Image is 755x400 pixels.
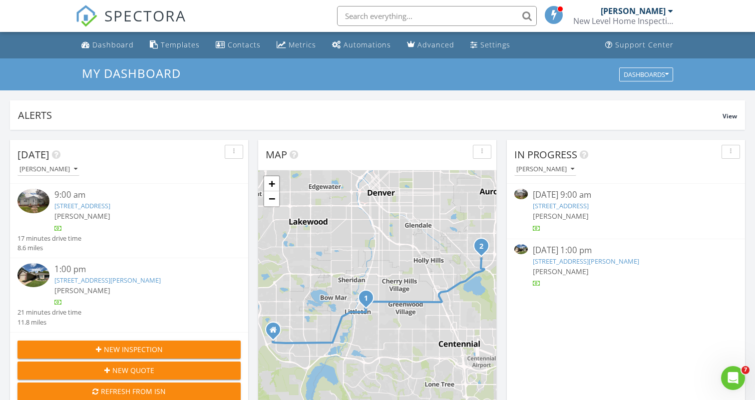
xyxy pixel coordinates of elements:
div: [PERSON_NAME] [516,166,574,173]
img: 9371788%2Fcover_photos%2FpegwmPkFMvbXtRCmPdqR%2Fsmall.jpg [17,189,49,213]
a: Zoom out [264,191,279,206]
a: Zoom in [264,176,279,191]
a: Metrics [273,36,320,54]
a: Support Center [601,36,678,54]
div: 11.8 miles [17,318,81,327]
button: New Quote [17,362,241,380]
i: 1 [364,295,368,302]
i: 2 [479,243,483,250]
iframe: Intercom live chat [721,366,745,390]
a: [STREET_ADDRESS] [54,201,110,210]
a: Settings [466,36,514,54]
div: 21 minutes drive time [17,308,81,317]
span: [PERSON_NAME] [54,211,110,221]
span: SPECTORA [104,5,186,26]
a: SPECTORA [75,13,186,34]
a: Advanced [403,36,458,54]
div: Alerts [18,108,723,122]
span: New Quote [112,365,154,376]
span: [DATE] [17,148,49,161]
a: 1:00 pm [STREET_ADDRESS][PERSON_NAME] [PERSON_NAME] 21 minutes drive time 11.8 miles [17,263,241,327]
div: New Level Home Inspections [573,16,673,26]
div: Refresh from ISN [25,386,233,397]
div: Contacts [228,40,261,49]
div: Automations [344,40,391,49]
button: Dashboards [619,67,673,81]
a: [DATE] 9:00 am [STREET_ADDRESS] [PERSON_NAME] [514,189,738,233]
div: Support Center [615,40,674,49]
a: [STREET_ADDRESS][PERSON_NAME] [54,276,161,285]
div: 9:00 am [54,189,222,201]
a: Contacts [212,36,265,54]
a: Dashboard [77,36,138,54]
span: 7 [742,366,750,374]
span: [PERSON_NAME] [533,267,589,276]
span: View [723,112,737,120]
a: Templates [146,36,204,54]
span: [PERSON_NAME] [533,211,589,221]
a: [DATE] 1:00 pm [STREET_ADDRESS][PERSON_NAME] [PERSON_NAME] [514,244,738,289]
a: Automations (Basic) [328,36,395,54]
div: Metrics [289,40,316,49]
img: 9359226%2Fcover_photos%2F8xKcntvB776izoCRSezq%2Fsmall.jpg [17,263,49,287]
div: Templates [161,40,200,49]
div: Advanced [417,40,454,49]
div: 12193 E Harvard Dr, Aurora, CO 80014 [481,246,487,252]
div: [DATE] 1:00 pm [533,244,719,257]
div: 8.6 miles [17,243,81,253]
div: Dashboard [92,40,134,49]
div: 7474 s alkire st #301, littleton Colorado 80127 [273,330,279,336]
button: [PERSON_NAME] [514,163,576,176]
div: [DATE] 9:00 am [533,189,719,201]
div: Settings [480,40,510,49]
input: Search everything... [337,6,537,26]
div: 5552 S Cedar St, Littleton, CO 80120 [366,298,372,304]
div: Dashboards [624,71,669,78]
span: In Progress [514,148,577,161]
button: New Inspection [17,341,241,359]
img: 9359226%2Fcover_photos%2F8xKcntvB776izoCRSezq%2Fsmall.jpg [514,244,528,254]
span: My Dashboard [82,65,181,81]
div: [PERSON_NAME] [19,166,77,173]
span: Map [266,148,287,161]
button: [PERSON_NAME] [17,163,79,176]
a: [STREET_ADDRESS] [533,201,589,210]
img: 9371788%2Fcover_photos%2FpegwmPkFMvbXtRCmPdqR%2Fsmall.jpg [514,189,528,199]
span: [PERSON_NAME] [54,286,110,295]
div: 1:00 pm [54,263,222,276]
div: [PERSON_NAME] [601,6,666,16]
img: The Best Home Inspection Software - Spectora [75,5,97,27]
a: 9:00 am [STREET_ADDRESS] [PERSON_NAME] 17 minutes drive time 8.6 miles [17,189,241,253]
div: 17 minutes drive time [17,234,81,243]
a: [STREET_ADDRESS][PERSON_NAME] [533,257,639,266]
span: New Inspection [104,344,163,355]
